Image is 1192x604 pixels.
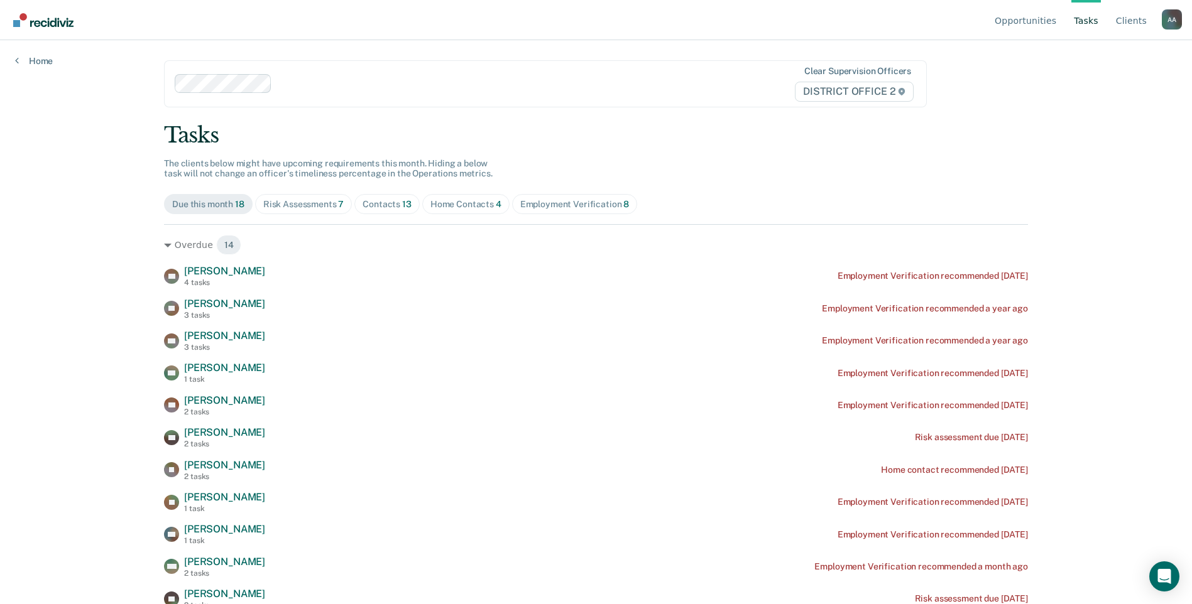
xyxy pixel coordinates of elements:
span: [PERSON_NAME] [184,556,265,568]
span: DISTRICT OFFICE 2 [795,82,914,102]
span: [PERSON_NAME] [184,588,265,600]
div: Risk assessment due [DATE] [915,432,1028,443]
div: Employment Verification recommended [DATE] [838,400,1028,411]
div: Employment Verification recommended [DATE] [838,497,1028,507]
div: Tasks [164,122,1028,148]
span: [PERSON_NAME] [184,330,265,342]
div: Employment Verification recommended a year ago [822,303,1028,314]
div: 4 tasks [184,278,265,287]
a: Home [15,55,53,67]
span: [PERSON_NAME] [184,426,265,438]
div: 3 tasks [184,343,265,352]
div: 1 task [184,536,265,545]
div: Due this month [172,199,244,210]
span: 14 [216,235,242,255]
div: Risk assessment due [DATE] [915,593,1028,604]
span: [PERSON_NAME] [184,394,265,406]
div: Home Contacts [430,199,501,210]
span: 18 [235,199,244,209]
div: Employment Verification recommended [DATE] [838,271,1028,281]
div: Overdue 14 [164,235,1028,255]
span: 7 [338,199,344,209]
span: [PERSON_NAME] [184,265,265,277]
span: 4 [496,199,501,209]
span: 13 [402,199,412,209]
div: A A [1162,9,1182,30]
div: 2 tasks [184,407,265,416]
div: Home contact recommended [DATE] [881,465,1028,475]
div: 2 tasks [184,472,265,481]
img: Recidiviz [13,13,74,27]
span: The clients below might have upcoming requirements this month. Hiding a below task will not chang... [164,158,493,179]
div: 2 tasks [184,440,265,448]
div: 3 tasks [184,311,265,320]
div: 2 tasks [184,569,265,578]
div: Risk Assessments [263,199,344,210]
button: Profile dropdown button [1162,9,1182,30]
span: [PERSON_NAME] [184,523,265,535]
div: 1 task [184,375,265,384]
div: Contacts [363,199,412,210]
div: Open Intercom Messenger [1149,561,1179,591]
span: [PERSON_NAME] [184,459,265,471]
div: Employment Verification recommended [DATE] [838,529,1028,540]
span: [PERSON_NAME] [184,298,265,310]
div: Employment Verification recommended a month ago [814,561,1027,572]
div: Employment Verification recommended [DATE] [838,368,1028,379]
div: Employment Verification recommended a year ago [822,335,1028,346]
span: 8 [623,199,629,209]
span: [PERSON_NAME] [184,362,265,374]
div: Employment Verification [520,199,630,210]
span: [PERSON_NAME] [184,491,265,503]
div: Clear supervision officers [804,66,911,77]
div: 1 task [184,504,265,513]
